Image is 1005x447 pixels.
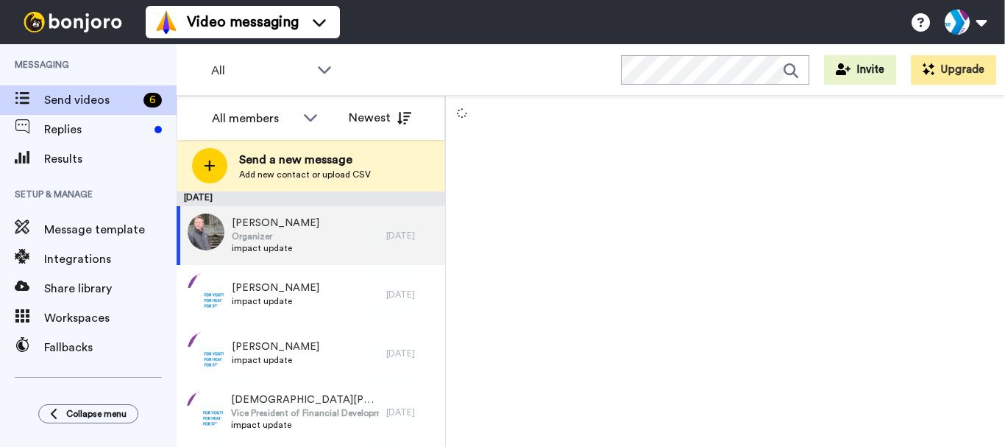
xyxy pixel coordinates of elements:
span: [DEMOGRAPHIC_DATA][PERSON_NAME] [231,393,379,407]
button: Newest [338,103,422,133]
span: Workspaces [44,309,177,327]
img: 21dcbb6c-5882-4b87-bbc9-caf840d955b0.png [188,331,224,368]
div: [DATE] [177,191,445,206]
img: bj-logo-header-white.svg [18,12,128,32]
button: Invite [824,55,896,85]
span: Vice President of Financial Development [231,407,379,419]
span: Replies [44,121,149,138]
span: Video messaging [187,12,299,32]
div: All members [212,110,296,127]
span: Fallbacks [44,339,177,356]
img: f307417d-a0f4-4e37-a9cb-8b22442b6bbb.png [187,390,224,427]
span: impact update [232,354,319,366]
img: 0d599039-c29f-4aa7-abdc-450e6e8d317b.png [188,272,224,309]
span: [PERSON_NAME] [232,281,319,295]
span: impact update [232,242,319,254]
button: Upgrade [911,55,996,85]
img: vm-color.svg [155,10,178,34]
span: Add new contact or upload CSV [239,169,371,180]
div: [DATE] [386,348,438,359]
button: Collapse menu [38,404,138,423]
div: [DATE] [386,289,438,300]
span: impact update [231,419,379,431]
div: [DATE] [386,406,438,418]
span: [PERSON_NAME] [232,339,319,354]
span: Send a new message [239,151,371,169]
span: impact update [232,295,319,307]
span: [PERSON_NAME] [232,216,319,230]
span: Message template [44,221,177,239]
span: Collapse menu [66,408,127,420]
div: [DATE] [386,230,438,242]
span: Send videos [44,91,138,109]
img: c77e7f5e-c48a-4309-9215-0594868cddc0.jpg [188,214,224,250]
span: Organizer [232,230,319,242]
span: Integrations [44,250,177,268]
span: Results [44,150,177,168]
span: Share library [44,280,177,298]
div: 6 [143,93,162,108]
span: All [211,62,310,80]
